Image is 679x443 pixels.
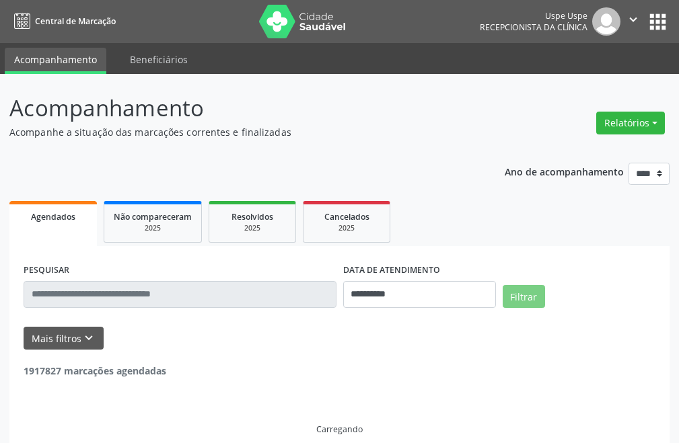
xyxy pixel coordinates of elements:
[480,22,587,33] span: Recepcionista da clínica
[646,10,670,34] button: apps
[35,15,116,27] span: Central de Marcação
[5,48,106,74] a: Acompanhamento
[313,223,380,233] div: 2025
[24,327,104,350] button: Mais filtroskeyboard_arrow_down
[120,48,197,71] a: Beneficiários
[592,7,620,36] img: img
[31,211,75,223] span: Agendados
[343,260,440,281] label: DATA DE ATENDIMENTO
[9,91,472,125] p: Acompanhamento
[596,112,665,134] button: Relatórios
[503,285,545,308] button: Filtrar
[24,364,166,377] strong: 1917827 marcações agendadas
[626,12,641,27] i: 
[316,424,363,435] div: Carregando
[620,7,646,36] button: 
[81,331,96,346] i: keyboard_arrow_down
[324,211,369,223] span: Cancelados
[24,260,69,281] label: PESQUISAR
[505,163,624,179] p: Ano de acompanhamento
[231,211,273,223] span: Resolvidos
[9,10,116,32] a: Central de Marcação
[114,223,192,233] div: 2025
[114,211,192,223] span: Não compareceram
[480,10,587,22] div: Uspe Uspe
[219,223,286,233] div: 2025
[9,125,472,139] p: Acompanhe a situação das marcações correntes e finalizadas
